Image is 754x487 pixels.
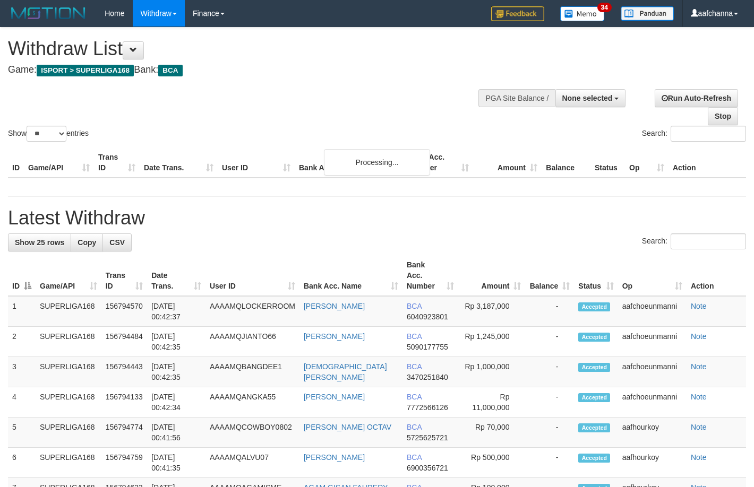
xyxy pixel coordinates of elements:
td: 156794443 [101,357,148,387]
span: Copy 5090177755 to clipboard [407,343,448,351]
select: Showentries [27,126,66,142]
td: - [525,296,574,327]
div: PGA Site Balance / [478,89,555,107]
td: Rp 70,000 [458,418,526,448]
th: Game/API: activate to sort column ascending [36,255,101,296]
th: Balance [542,147,590,178]
div: Processing... [324,149,430,176]
span: Accepted [578,333,610,342]
td: aafhourkoy [618,448,687,478]
td: 156794759 [101,448,148,478]
a: Run Auto-Refresh [655,89,738,107]
span: Copy 6900356721 to clipboard [407,464,448,472]
button: None selected [555,89,626,107]
img: Feedback.jpg [491,6,544,21]
span: CSV [109,238,125,247]
span: BCA [407,302,422,310]
td: Rp 1,000,000 [458,357,526,387]
a: CSV [102,233,132,251]
td: 3 [8,357,36,387]
a: [DEMOGRAPHIC_DATA][PERSON_NAME] [304,362,387,381]
td: SUPERLIGA168 [36,296,101,327]
th: Trans ID [94,147,140,178]
th: Bank Acc. Name [295,147,405,178]
span: Copy 6040923801 to clipboard [407,312,448,321]
td: Rp 1,245,000 [458,327,526,357]
td: 5 [8,418,36,448]
th: Bank Acc. Number [405,147,473,178]
span: BCA [407,393,422,401]
td: aafchoeunmanni [618,296,687,327]
td: [DATE] 00:41:35 [147,448,205,478]
td: - [525,418,574,448]
a: Note [691,362,707,371]
td: [DATE] 00:42:34 [147,387,205,418]
span: Show 25 rows [15,238,64,247]
span: Accepted [578,302,610,311]
td: aafchoeunmanni [618,387,687,418]
span: Accepted [578,363,610,372]
th: Date Trans. [140,147,218,178]
td: SUPERLIGA168 [36,418,101,448]
span: BCA [407,332,422,341]
span: Accepted [578,423,610,432]
img: MOTION_logo.png [8,5,89,21]
label: Search: [642,233,746,249]
span: Copy 5725625721 to clipboard [407,433,448,442]
a: Show 25 rows [8,233,71,251]
td: AAAAMQJIANTO66 [205,327,299,357]
th: ID: activate to sort column descending [8,255,36,296]
th: Date Trans.: activate to sort column ascending [147,255,205,296]
td: aafhourkoy [618,418,687,448]
a: Note [691,332,707,341]
a: [PERSON_NAME] [304,453,365,462]
th: Game/API [24,147,94,178]
img: Button%20Memo.svg [560,6,605,21]
td: AAAAMQLOCKERROOM [205,296,299,327]
th: User ID: activate to sort column ascending [205,255,299,296]
span: BCA [407,453,422,462]
h1: Withdraw List [8,38,492,59]
th: Trans ID: activate to sort column ascending [101,255,148,296]
th: Amount: activate to sort column ascending [458,255,526,296]
td: 156794570 [101,296,148,327]
td: 156794484 [101,327,148,357]
th: Action [687,255,746,296]
td: [DATE] 00:42:35 [147,327,205,357]
td: 156794774 [101,418,148,448]
th: Bank Acc. Name: activate to sort column ascending [299,255,402,296]
a: [PERSON_NAME] OCTAV [304,423,391,431]
img: panduan.png [621,6,674,21]
a: Note [691,453,707,462]
td: AAAAMQANGKA55 [205,387,299,418]
td: SUPERLIGA168 [36,387,101,418]
td: [DATE] 00:42:35 [147,357,205,387]
td: Rp 3,187,000 [458,296,526,327]
span: BCA [158,65,182,76]
td: - [525,387,574,418]
td: aafchoeunmanni [618,357,687,387]
td: Rp 11,000,000 [458,387,526,418]
h1: Latest Withdraw [8,207,746,229]
th: Balance: activate to sort column ascending [525,255,574,296]
td: SUPERLIGA168 [36,327,101,357]
th: Status [590,147,625,178]
td: Rp 500,000 [458,448,526,478]
td: - [525,357,574,387]
th: Status: activate to sort column ascending [574,255,618,296]
th: Amount [473,147,542,178]
a: Note [691,393,707,401]
th: ID [8,147,24,178]
span: 34 [597,3,612,12]
span: ISPORT > SUPERLIGA168 [37,65,134,76]
th: Action [669,147,746,178]
span: BCA [407,423,422,431]
a: [PERSON_NAME] [304,302,365,310]
td: - [525,448,574,478]
input: Search: [671,126,746,142]
td: 2 [8,327,36,357]
th: Op [625,147,669,178]
label: Search: [642,126,746,142]
td: 6 [8,448,36,478]
a: Stop [708,107,738,125]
